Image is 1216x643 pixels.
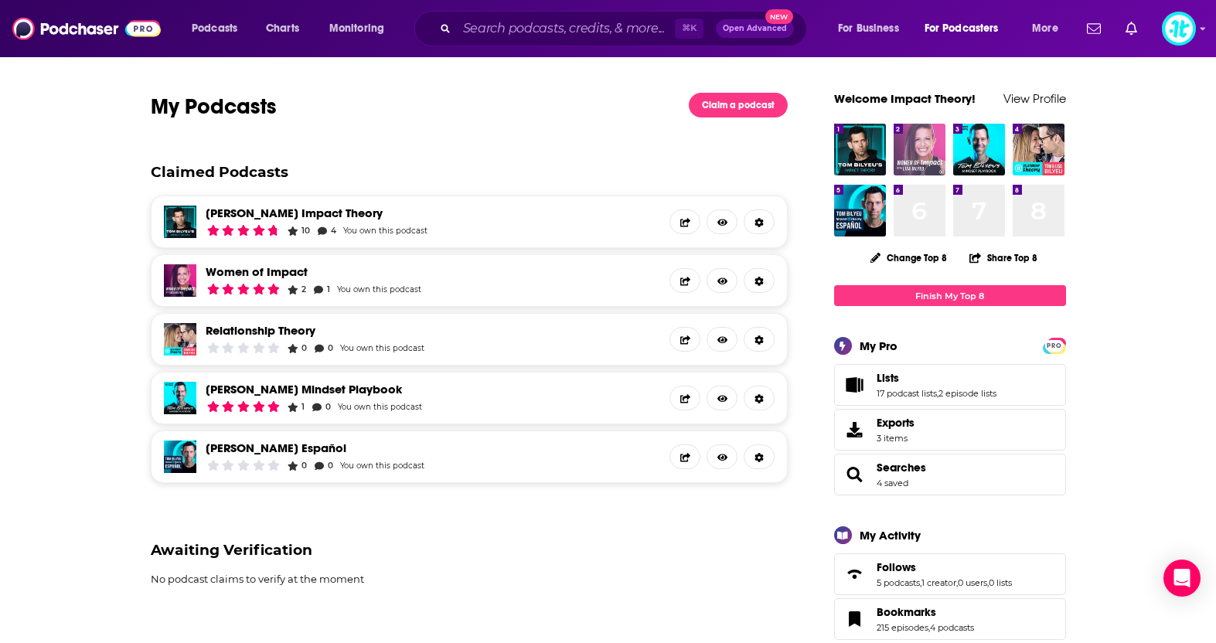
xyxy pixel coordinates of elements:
[969,243,1038,273] button: Share Top 8
[288,460,307,471] a: 0
[707,268,737,293] a: Open Podcast Page
[151,541,789,559] h3: Awaiting Verification
[669,268,700,293] button: Share Podcast
[958,577,987,588] a: 0 users
[1119,15,1143,42] a: Show notifications dropdown
[744,444,775,469] a: Manage Podcast
[340,343,424,353] div: You own this podcast
[834,91,976,106] a: Welcome Impact Theory!
[877,605,936,619] span: Bookmarks
[328,343,333,353] span: 0
[838,18,899,39] span: For Business
[834,285,1066,306] a: Finish My Top 8
[301,461,307,471] span: 0
[840,608,870,630] a: Bookmarks
[1045,340,1064,352] span: PRO
[669,386,700,410] button: Share Podcast
[765,9,793,24] span: New
[860,339,898,353] div: My Pro
[206,264,421,279] a: Women of Impact
[1162,12,1196,46] button: Show profile menu
[312,401,331,413] a: 0
[834,454,1066,495] span: Searches
[894,124,945,175] img: Women of Impact
[288,401,305,413] a: 1
[840,563,870,585] a: Follows
[288,284,306,295] a: 2
[989,577,1012,588] a: 0 lists
[457,16,675,41] input: Search podcasts, credits, & more...
[877,605,974,619] a: Bookmarks
[314,284,330,295] a: 1
[707,386,737,410] a: Open Podcast Page
[956,577,958,588] span: ,
[206,382,422,396] a: [PERSON_NAME] Mindset Playbook
[877,622,928,633] a: 215 episodes
[1021,16,1078,41] button: open menu
[877,461,926,475] span: Searches
[1013,124,1064,175] img: Relationship Theory
[429,11,822,46] div: Search podcasts, credits, & more...
[343,226,427,236] div: You own this podcast
[266,18,299,39] span: Charts
[953,124,1005,175] a: Tom Bilyeu's Mindset Playbook
[744,209,775,234] a: Manage Podcast
[860,528,921,543] div: My Activity
[723,25,787,32] span: Open Advanced
[325,402,331,412] span: 0
[707,209,737,234] a: Open Podcast Page
[192,18,237,39] span: Podcasts
[925,18,999,39] span: For Podcasters
[877,371,899,385] span: Lists
[164,382,196,414] img: Tom Bilyeu's Mindset Playbook
[834,553,1066,595] span: Follows
[206,206,427,220] a: [PERSON_NAME] Impact Theory
[164,264,196,297] img: Women of Impact
[151,163,789,181] h3: Claimed Podcasts
[1045,339,1064,351] a: PRO
[675,19,703,39] span: ⌘ K
[301,226,310,236] span: 10
[920,577,921,588] span: ,
[164,206,196,238] img: Tom Bilyeu's Impact Theory
[340,461,424,471] div: You own this podcast
[315,460,333,471] a: 0
[840,419,870,441] span: Exports
[877,560,1012,574] a: Follows
[877,388,937,399] a: 17 podcast lists
[669,209,700,234] button: Share Podcast
[861,248,957,267] button: Change Top 8
[744,386,775,410] a: Manage Podcast
[1162,12,1196,46] img: User Profile
[1162,12,1196,46] span: Logged in as ImpactTheory
[1081,15,1107,42] a: Show notifications dropdown
[181,16,257,41] button: open menu
[744,268,775,293] a: Manage Podcast
[834,185,886,236] img: Tom Bilyeu Español
[921,577,956,588] a: 1 creator
[206,224,281,238] div: Community Rating: 4.7 out of 5
[827,16,918,41] button: open menu
[669,444,700,469] button: Share Podcast
[834,364,1066,406] span: Lists
[288,225,310,236] a: 10
[164,441,196,473] img: Tom Bilyeu Español
[318,225,336,236] a: 4
[877,577,920,588] a: 5 podcasts
[987,577,989,588] span: ,
[12,14,161,43] a: Podchaser - Follow, Share and Rate Podcasts
[744,327,775,352] a: Manage Podcast
[151,93,690,121] h1: My Podcasts
[151,573,789,585] div: No podcast claims to verify at the moment
[915,16,1021,41] button: open menu
[877,416,915,430] span: Exports
[669,327,700,352] button: Share Podcast
[689,93,788,117] a: Claim a podcast
[707,444,737,469] a: Open Podcast Page
[206,459,281,473] div: Community Rating: 0 out of 5
[707,327,737,352] a: Open Podcast Page
[206,342,281,356] div: Community Rating: 0 out of 5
